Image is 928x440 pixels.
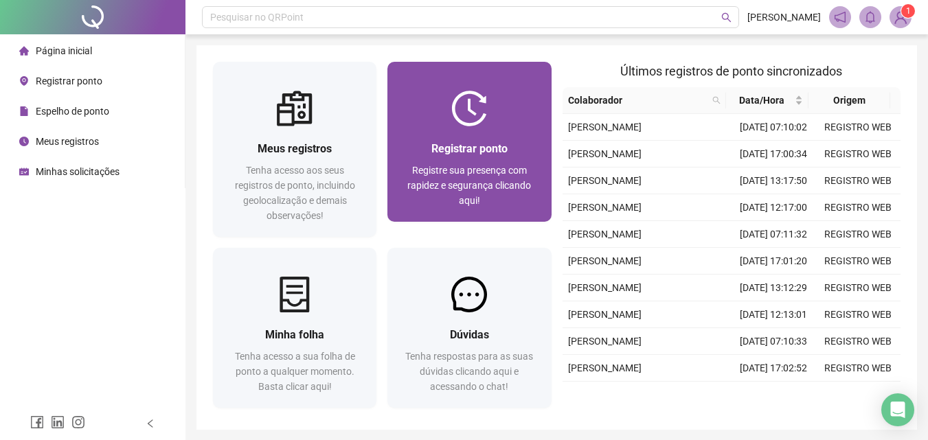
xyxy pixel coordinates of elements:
span: Meus registros [36,136,99,147]
img: 80297 [890,7,911,27]
span: [PERSON_NAME] [568,282,642,293]
span: Tenha acesso a sua folha de ponto a qualquer momento. Basta clicar aqui! [235,351,355,392]
td: REGISTRO WEB [816,328,901,355]
span: left [146,419,155,428]
span: Data/Hora [732,93,791,108]
span: Tenha respostas para as suas dúvidas clicando aqui e acessando o chat! [405,351,533,392]
td: REGISTRO WEB [816,275,901,301]
td: [DATE] 07:11:32 [732,221,816,248]
span: Minha folha [265,328,324,341]
td: [DATE] 13:11:02 [732,382,816,408]
a: Registrar pontoRegistre sua presença com rapidez e segurança clicando aqui! [387,62,551,222]
span: [PERSON_NAME] [568,229,642,240]
td: [DATE] 12:17:00 [732,194,816,221]
td: [DATE] 17:02:52 [732,355,816,382]
span: bell [864,11,876,23]
span: file [19,106,29,116]
span: Tenha acesso aos seus registros de ponto, incluindo geolocalização e demais observações! [235,165,355,221]
span: [PERSON_NAME] [747,10,821,25]
td: REGISTRO WEB [816,301,901,328]
span: [PERSON_NAME] [568,309,642,320]
span: [PERSON_NAME] [568,202,642,213]
sup: Atualize o seu contato no menu Meus Dados [901,4,915,18]
a: Meus registrosTenha acesso aos seus registros de ponto, incluindo geolocalização e demais observa... [213,62,376,237]
td: REGISTRO WEB [816,382,901,408]
span: Colaborador [568,93,708,108]
td: REGISTRO WEB [816,141,901,167]
span: clock-circle [19,137,29,146]
a: DúvidasTenha respostas para as suas dúvidas clicando aqui e acessando o chat! [387,248,551,408]
td: [DATE] 17:00:34 [732,141,816,167]
td: [DATE] 07:10:02 [732,114,816,141]
th: Data/Hora [726,87,808,114]
span: Meus registros [258,142,332,155]
span: [PERSON_NAME] [568,121,642,132]
div: Open Intercom Messenger [881,393,914,426]
span: search [712,96,721,104]
span: Registrar ponto [36,76,102,86]
span: Minhas solicitações [36,166,120,177]
td: [DATE] 07:10:33 [732,328,816,355]
span: notification [834,11,846,23]
th: Origem [808,87,890,114]
td: REGISTRO WEB [816,221,901,248]
span: instagram [71,415,85,429]
span: 1 [906,6,911,16]
td: [DATE] 17:01:20 [732,248,816,275]
span: Espelho de ponto [36,106,109,117]
td: [DATE] 12:13:01 [732,301,816,328]
span: search [710,90,723,111]
span: [PERSON_NAME] [568,148,642,159]
span: [PERSON_NAME] [568,175,642,186]
span: Registrar ponto [431,142,508,155]
span: Registre sua presença com rapidez e segurança clicando aqui! [407,165,531,206]
span: Dúvidas [450,328,489,341]
span: [PERSON_NAME] [568,255,642,266]
span: linkedin [51,415,65,429]
span: environment [19,76,29,86]
span: facebook [30,415,44,429]
span: schedule [19,167,29,176]
span: home [19,46,29,56]
span: [PERSON_NAME] [568,336,642,347]
td: [DATE] 13:17:50 [732,167,816,194]
td: REGISTRO WEB [816,167,901,194]
td: REGISTRO WEB [816,355,901,382]
a: Minha folhaTenha acesso a sua folha de ponto a qualquer momento. Basta clicar aqui! [213,248,376,408]
td: REGISTRO WEB [816,248,901,275]
span: [PERSON_NAME] [568,362,642,373]
td: [DATE] 13:12:29 [732,275,816,301]
span: Últimos registros de ponto sincronizados [620,64,842,78]
span: search [721,12,732,23]
td: REGISTRO WEB [816,114,901,141]
td: REGISTRO WEB [816,194,901,221]
span: Página inicial [36,45,92,56]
